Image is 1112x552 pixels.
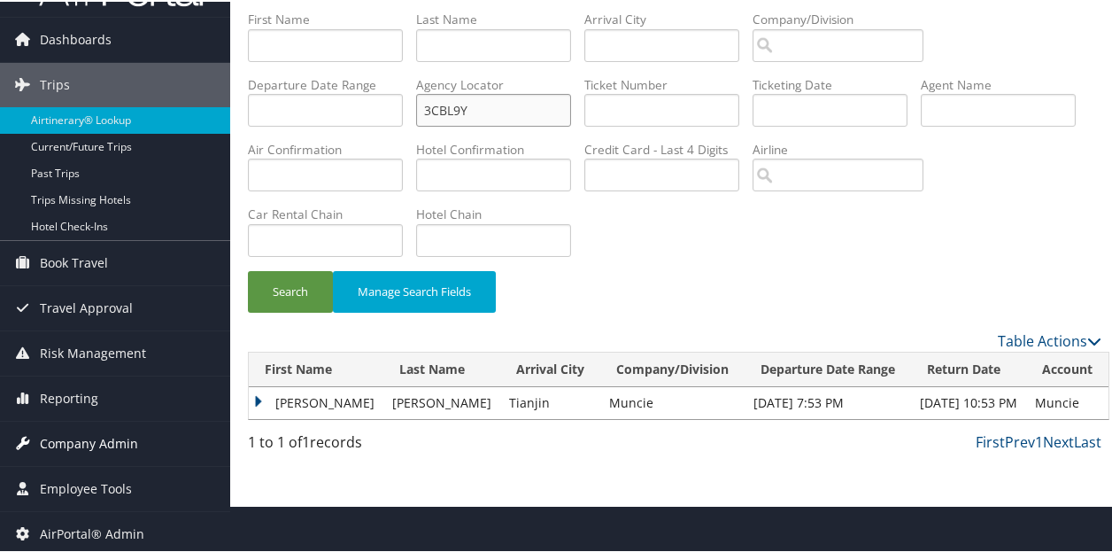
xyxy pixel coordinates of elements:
label: Hotel Confirmation [416,139,584,157]
th: Departure Date Range: activate to sort column ascending [745,351,911,385]
label: Hotel Chain [416,204,584,222]
span: Reporting [40,375,98,419]
button: Manage Search Fields [333,269,496,311]
span: Company Admin [40,420,138,464]
span: Employee Tools [40,465,132,509]
th: Arrival City: activate to sort column ascending [500,351,600,385]
label: Company/Division [753,9,937,27]
label: Last Name [416,9,584,27]
td: [DATE] 10:53 PM [911,385,1026,417]
span: Book Travel [40,239,108,284]
th: Account: activate to sort column ascending [1026,351,1108,385]
label: Car Rental Chain [248,204,416,222]
td: [PERSON_NAME] [249,385,383,417]
span: 1 [302,431,310,450]
label: Ticket Number [584,74,753,92]
th: Return Date: activate to sort column ascending [911,351,1026,385]
td: Tianjin [500,385,600,417]
label: Agent Name [921,74,1089,92]
a: First [976,431,1005,450]
label: Departure Date Range [248,74,416,92]
label: Air Confirmation [248,139,416,157]
a: Last [1074,431,1101,450]
th: First Name: activate to sort column ascending [249,351,383,385]
a: Prev [1005,431,1035,450]
label: Airline [753,139,937,157]
td: Muncie [1026,385,1108,417]
label: Credit Card - Last 4 Digits [584,139,753,157]
th: Company/Division [600,351,745,385]
button: Search [248,269,333,311]
td: Muncie [600,385,745,417]
label: Ticketing Date [753,74,921,92]
label: Agency Locator [416,74,584,92]
span: Dashboards [40,16,112,60]
label: Arrival City [584,9,753,27]
span: Risk Management [40,330,146,374]
span: Travel Approval [40,284,133,329]
td: [DATE] 7:53 PM [745,385,911,417]
th: Last Name: activate to sort column ascending [383,351,500,385]
span: Trips [40,61,70,105]
a: Table Actions [998,330,1101,349]
a: Next [1043,431,1074,450]
a: 1 [1035,431,1043,450]
div: 1 to 1 of records [248,430,442,460]
td: [PERSON_NAME] [383,385,500,417]
label: First Name [248,9,416,27]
